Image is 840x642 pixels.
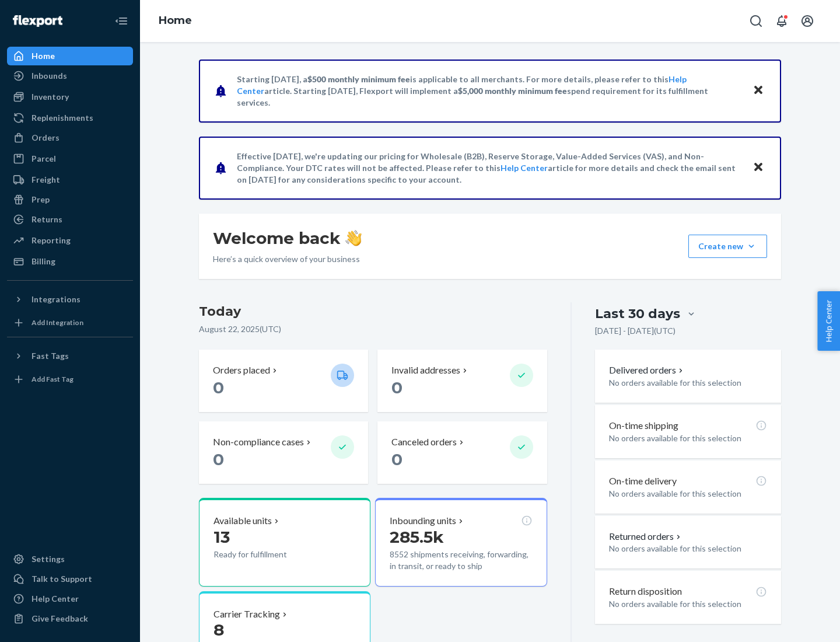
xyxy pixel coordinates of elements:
[609,377,767,389] p: No orders available for this selection
[7,347,133,365] button: Fast Tags
[7,313,133,332] a: Add Integration
[32,374,73,384] div: Add Fast Tag
[32,317,83,327] div: Add Integration
[817,291,840,351] button: Help Center
[7,550,133,568] a: Settings
[213,608,280,621] p: Carrier Tracking
[391,449,402,469] span: 0
[391,435,457,449] p: Canceled orders
[237,151,741,186] p: Effective [DATE], we're updating our pricing for Wholesale (B2B), Reserve Storage, Value-Added Se...
[213,620,224,640] span: 8
[199,350,368,412] button: Orders placed 0
[391,364,460,377] p: Invalid addresses
[609,432,767,444] p: No orders available for this selection
[213,378,224,397] span: 0
[7,128,133,147] a: Orders
[149,4,201,38] ol: breadcrumbs
[213,228,362,249] h1: Welcome back
[377,350,547,412] button: Invalid addresses 0
[688,235,767,258] button: Create new
[32,573,92,585] div: Talk to Support
[7,67,133,85] a: Inbounds
[501,163,548,173] a: Help Center
[32,132,60,144] div: Orders
[7,589,133,608] a: Help Center
[744,9,768,33] button: Open Search Box
[32,350,69,362] div: Fast Tags
[609,530,683,543] button: Returned orders
[770,9,793,33] button: Open notifications
[32,194,50,205] div: Prep
[199,302,547,321] h3: Today
[32,70,67,82] div: Inbounds
[307,74,410,84] span: $500 monthly minimum fee
[7,609,133,628] button: Give Feedback
[609,543,767,554] p: No orders available for this selection
[32,256,55,267] div: Billing
[7,109,133,127] a: Replenishments
[110,9,133,33] button: Close Navigation
[7,149,133,168] a: Parcel
[32,50,55,62] div: Home
[7,570,133,588] a: Talk to Support
[609,585,682,598] p: Return disposition
[32,91,69,103] div: Inventory
[213,449,224,469] span: 0
[595,325,675,337] p: [DATE] - [DATE] ( UTC )
[7,190,133,209] a: Prep
[7,88,133,106] a: Inventory
[213,253,362,265] p: Here’s a quick overview of your business
[213,514,272,528] p: Available units
[7,231,133,250] a: Reporting
[199,323,547,335] p: August 22, 2025 ( UTC )
[32,593,79,605] div: Help Center
[32,294,80,305] div: Integrations
[390,514,456,528] p: Inbounding units
[390,527,444,547] span: 285.5k
[751,159,766,176] button: Close
[458,86,567,96] span: $5,000 monthly minimum fee
[345,230,362,246] img: hand-wave emoji
[7,210,133,229] a: Returns
[7,370,133,389] a: Add Fast Tag
[375,498,547,587] button: Inbounding units285.5k8552 shipments receiving, forwarding, in transit, or ready to ship
[213,364,270,377] p: Orders placed
[13,15,62,27] img: Flexport logo
[7,252,133,271] a: Billing
[377,421,547,484] button: Canceled orders 0
[32,613,88,624] div: Give Feedback
[32,112,93,124] div: Replenishments
[199,498,370,587] button: Available units13Ready for fulfillment
[7,170,133,189] a: Freight
[32,553,65,565] div: Settings
[595,305,680,323] div: Last 30 days
[391,378,402,397] span: 0
[7,290,133,309] button: Integrations
[609,474,677,488] p: On-time delivery
[213,435,304,449] p: Non-compliance cases
[7,47,133,65] a: Home
[213,527,230,547] span: 13
[159,14,192,27] a: Home
[609,419,678,432] p: On-time shipping
[796,9,819,33] button: Open account menu
[609,598,767,610] p: No orders available for this selection
[390,549,532,572] p: 8552 shipments receiving, forwarding, in transit, or ready to ship
[199,421,368,484] button: Non-compliance cases 0
[32,235,71,246] div: Reporting
[32,214,62,225] div: Returns
[32,153,56,165] div: Parcel
[32,174,60,186] div: Freight
[751,82,766,99] button: Close
[609,364,685,377] button: Delivered orders
[609,488,767,500] p: No orders available for this selection
[237,74,741,109] p: Starting [DATE], a is applicable to all merchants. For more details, please refer to this article...
[213,549,321,560] p: Ready for fulfillment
